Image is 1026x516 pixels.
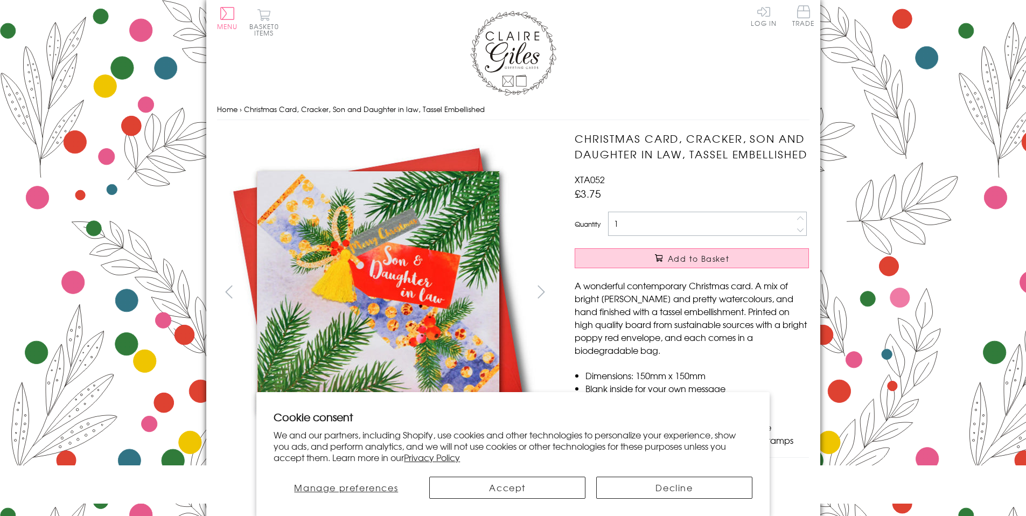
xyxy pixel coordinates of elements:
span: Menu [217,22,238,31]
button: next [529,280,553,304]
p: We and our partners, including Shopify, use cookies and other technologies to personalize your ex... [274,429,752,463]
img: Claire Giles Greetings Cards [470,11,556,96]
span: Trade [792,5,815,26]
button: Add to Basket [575,248,809,268]
li: Dimensions: 150mm x 150mm [585,369,809,382]
li: Blank inside for your own message [585,382,809,395]
a: Home [217,104,238,114]
span: 0 items [254,22,279,38]
span: › [240,104,242,114]
a: Privacy Policy [404,451,460,464]
button: Manage preferences [274,477,418,499]
button: prev [217,280,241,304]
p: A wonderful contemporary Christmas card. A mix of bright [PERSON_NAME] and pretty watercolours, a... [575,279,809,357]
img: Christmas Card, Cracker, Son and Daughter in law, Tassel Embellished [217,131,540,454]
img: Christmas Card, Cracker, Son and Daughter in law, Tassel Embellished [553,131,876,454]
a: Trade [792,5,815,29]
h1: Christmas Card, Cracker, Son and Daughter in law, Tassel Embellished [575,131,809,162]
button: Decline [596,477,752,499]
button: Basket0 items [249,9,279,36]
nav: breadcrumbs [217,99,809,121]
span: Christmas Card, Cracker, Son and Daughter in law, Tassel Embellished [244,104,485,114]
span: XTA052 [575,173,605,186]
h2: Cookie consent [274,409,752,424]
a: Log In [751,5,777,26]
label: Quantity [575,219,601,229]
span: Add to Basket [668,253,729,264]
button: Menu [217,7,238,30]
button: Accept [429,477,585,499]
span: £3.75 [575,186,601,201]
span: Manage preferences [294,481,398,494]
